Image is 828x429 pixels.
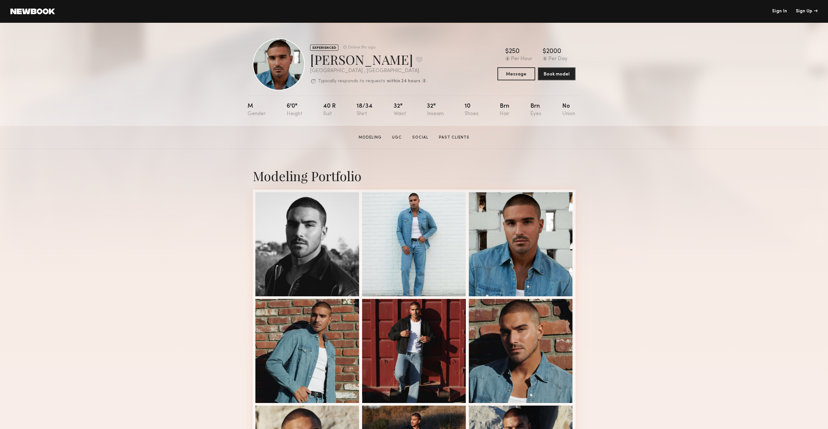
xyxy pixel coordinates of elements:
div: 40 r [323,103,336,117]
div: Sign Up [796,9,818,14]
a: Sign In [772,9,787,14]
div: Per Hour [511,56,532,62]
div: Brn [500,103,509,117]
div: 32" [394,103,406,117]
div: Online 5hr ago [348,46,375,50]
p: Typically responds to requests [318,79,385,84]
div: Brn [530,103,541,117]
a: Social [410,135,431,141]
a: UGC [389,135,404,141]
div: [GEOGRAPHIC_DATA] , [GEOGRAPHIC_DATA] [310,68,427,74]
a: Modeling [356,135,384,141]
button: Book model [538,67,576,80]
div: 10 [465,103,479,117]
div: 18/34 [357,103,373,117]
b: within 24 hours [387,79,420,84]
div: M [248,103,266,117]
div: [PERSON_NAME] [310,51,427,68]
div: 250 [509,48,520,55]
div: EXPERIENCED [310,45,338,51]
button: Message [497,67,535,80]
div: 32" [427,103,444,117]
div: No [562,103,575,117]
div: $ [543,48,546,55]
div: 6'0" [287,103,302,117]
div: 2000 [546,48,561,55]
a: Past Clients [436,135,472,141]
div: Modeling Portfolio [253,167,576,184]
div: Per Day [549,56,567,62]
div: $ [505,48,509,55]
